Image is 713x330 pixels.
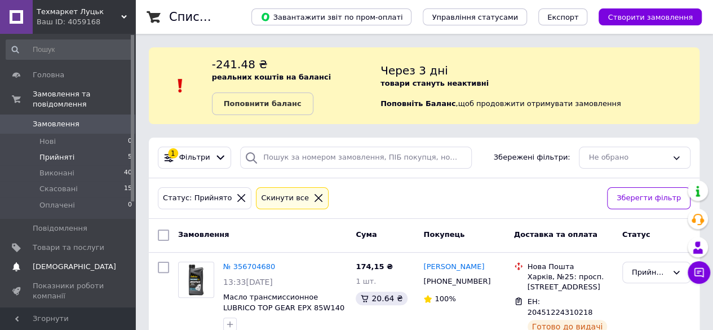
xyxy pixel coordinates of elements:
h1: Список замовлень [169,10,284,24]
div: 1 [168,148,178,159]
img: Фото товару [181,262,211,297]
span: 1 шт. [356,277,376,285]
span: Показники роботи компанії [33,281,104,301]
span: Управління статусами [432,13,518,21]
span: 0 [128,137,132,147]
span: Експорт [547,13,579,21]
span: 13:33[DATE] [223,278,273,287]
span: Створити замовлення [608,13,693,21]
span: Нові [39,137,56,147]
a: Створити замовлення [587,12,702,21]
a: [PERSON_NAME] [423,262,484,272]
div: , щоб продовжити отримувати замовлення [380,56,699,115]
span: 174,15 ₴ [356,262,393,271]
span: Зберегти фільтр [617,192,681,204]
span: Через 3 дні [380,64,448,77]
span: Доставка та оплата [514,230,597,239]
button: Створити замовлення [599,8,702,25]
span: Скасовані [39,184,78,194]
span: 15 [124,184,132,194]
span: -241.48 ₴ [212,58,268,71]
a: № 356704680 [223,262,275,271]
span: Товари та послуги [33,243,104,253]
span: Прийняті [39,152,74,162]
span: Фільтри [179,152,210,163]
button: Управління статусами [423,8,527,25]
div: Cкинути все [259,192,311,204]
span: Cума [356,230,377,239]
span: Завантажити звіт по пром-оплаті [260,12,402,22]
span: ЕН: 20451224310218 [528,297,593,316]
span: Замовлення [178,230,229,239]
button: Експорт [538,8,588,25]
div: Прийнято [632,267,667,279]
span: 5 [128,152,132,162]
span: Покупець [423,230,464,239]
b: товари стануть неактивні [380,79,489,87]
div: 20.64 ₴ [356,292,407,305]
div: Ваш ID: 4059168 [37,17,135,27]
span: Головна [33,70,64,80]
div: Харків, №25: просп. [STREET_ADDRESS] [528,272,613,292]
b: реальних коштів на балансі [212,73,331,81]
a: Фото товару [178,262,214,298]
span: Замовлення та повідомлення [33,89,135,109]
span: 40 [124,168,132,178]
span: Збережені фільтри: [494,152,570,163]
span: Статус [622,230,650,239]
span: Виконані [39,168,74,178]
button: Чат з покупцем [688,261,710,284]
span: 100% [435,294,455,303]
button: Зберегти фільтр [607,187,690,209]
b: Поповнити баланс [224,99,302,108]
span: Повідомлення [33,223,87,234]
span: Оплачені [39,200,75,210]
div: Статус: Прийнято [161,192,234,204]
input: Пошук за номером замовлення, ПІБ покупця, номером телефону, Email, номером накладної [240,147,472,169]
input: Пошук [6,39,133,60]
span: [DEMOGRAPHIC_DATA] [33,262,116,272]
span: 0 [128,200,132,210]
div: Не обрано [588,152,667,164]
a: Поповнити баланс [212,93,313,115]
button: Завантажити звіт по пром-оплаті [251,8,411,25]
div: Нова Пошта [528,262,613,272]
span: Техмаркет Луцьк [37,7,121,17]
b: Поповніть Баланс [380,99,455,108]
span: Замовлення [33,119,79,129]
div: [PHONE_NUMBER] [421,274,493,289]
img: :exclamation: [172,77,189,94]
